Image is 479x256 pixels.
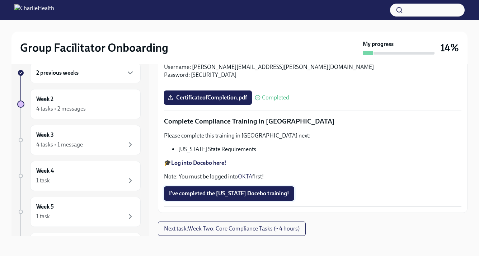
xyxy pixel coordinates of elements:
[17,89,141,119] a: Week 24 tasks • 2 messages
[36,177,50,185] div: 1 task
[238,173,252,180] a: OKTA
[36,105,86,113] div: 4 tasks • 2 messages
[169,190,289,197] span: I've completed the [US_STATE] Docebo training!
[164,173,461,181] p: Note: You must be logged into first!
[164,186,294,201] button: I've completed the [US_STATE] Docebo training!
[262,95,289,101] span: Completed
[164,159,461,167] p: 🎓
[36,213,50,220] div: 1 task
[17,161,141,191] a: Week 41 task
[164,225,300,232] span: Next task : Week Two: Core Compliance Tasks (~ 4 hours)
[36,167,54,175] h6: Week 4
[36,95,53,103] h6: Week 2
[17,125,141,155] a: Week 34 tasks • 1 message
[178,145,461,153] li: [US_STATE] State Requirements
[440,41,459,54] h3: 14%
[36,69,79,77] h6: 2 previous weeks
[169,94,247,101] span: CertificateofCompletion.pdf
[30,62,141,83] div: 2 previous weeks
[164,132,461,140] p: Please complete this training in [GEOGRAPHIC_DATA] next:
[20,41,168,55] h2: Group Facilitator Onboarding
[158,222,306,236] button: Next task:Week Two: Core Compliance Tasks (~ 4 hours)
[36,141,83,149] div: 4 tasks • 1 message
[164,117,461,126] p: Complete Compliance Training in [GEOGRAPHIC_DATA]
[14,4,54,16] img: CharlieHealth
[363,40,394,48] strong: My progress
[36,203,54,211] h6: Week 5
[164,90,252,105] label: CertificateofCompletion.pdf
[36,131,54,139] h6: Week 3
[17,197,141,227] a: Week 51 task
[164,55,461,79] p: 🎓 Username: [PERSON_NAME][EMAIL_ADDRESS][PERSON_NAME][DOMAIN_NAME] Password: [SECURITY_DATA]
[171,159,226,166] a: Log into Docebo here!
